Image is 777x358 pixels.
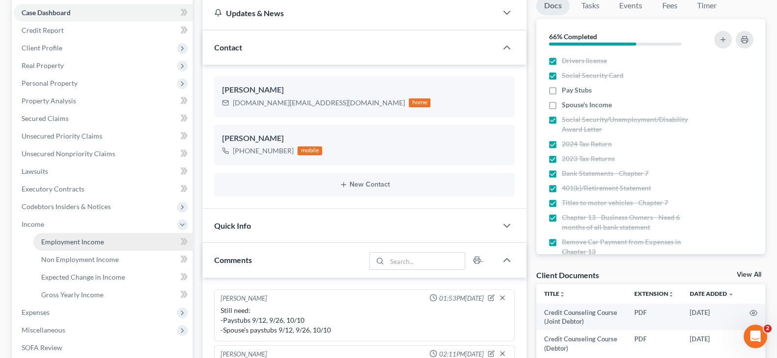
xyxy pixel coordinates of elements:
[728,291,734,297] i: expand_more
[562,213,700,232] span: Chapter 13 - Business Owners - Need 6 months of all bank statement
[14,339,193,357] a: SOFA Review
[690,290,734,297] a: Date Added expand_more
[387,253,465,269] input: Search...
[22,114,69,122] span: Secured Claims
[41,290,103,299] span: Gross Yearly Income
[562,183,651,193] span: 401(k)/Retirement Statement
[682,304,742,331] td: [DATE]
[33,268,193,286] a: Expected Change in Income
[549,32,597,41] strong: 66% Completed
[562,139,612,149] span: 2024 Tax Return
[41,273,125,281] span: Expected Change in Income
[634,290,674,297] a: Extensionunfold_more
[298,146,322,155] div: mobile
[214,221,251,230] span: Quick Info
[682,330,742,357] td: [DATE]
[22,326,65,334] span: Miscellaneous
[737,271,761,278] a: View All
[14,92,193,110] a: Property Analysis
[562,198,668,208] span: Titles to motor vehicles - Chapter 7
[33,251,193,268] a: Non Employment Income
[22,96,76,105] span: Property Analysis
[562,154,615,164] span: 2023 Tax Returns
[14,180,193,198] a: Executory Contracts
[562,237,700,257] span: Remove Car Payment from Expenses in Chapter 13
[668,291,674,297] i: unfold_more
[439,294,484,303] span: 01:53PM[DATE]
[764,325,772,333] span: 2
[22,308,50,316] span: Expenses
[14,163,193,180] a: Lawsuits
[627,304,682,331] td: PDF
[562,56,607,66] span: Drivers license
[22,343,62,352] span: SOFA Review
[214,255,252,264] span: Comments
[22,61,64,70] span: Real Property
[14,127,193,145] a: Unsecured Priority Claims
[33,233,193,251] a: Employment Income
[233,146,294,156] div: [PHONE_NUMBER]
[22,26,64,34] span: Credit Report
[22,79,77,87] span: Personal Property
[214,8,485,18] div: Updates & News
[562,115,700,134] span: Social Security/Unemployment/Disability Award Letter
[22,220,44,228] span: Income
[14,22,193,39] a: Credit Report
[221,306,508,335] div: Still need: -Paystubs 9/12, 9/26, 10/10 -Spouse's paystubs 9/12, 9/26, 10/10
[22,8,71,17] span: Case Dashboard
[562,85,592,95] span: Pay Stubs
[536,330,627,357] td: Credit Counseling Course (Debtor)
[22,149,115,158] span: Unsecured Nonpriority Claims
[222,84,507,96] div: [PERSON_NAME]
[562,71,624,80] span: Social Security Card
[22,185,84,193] span: Executory Contracts
[409,98,430,107] div: home
[536,304,627,331] td: Credit Counseling Course (Joint Debtor)
[22,44,62,52] span: Client Profile
[33,286,193,304] a: Gross Yearly Income
[41,255,119,263] span: Non Employment Income
[221,294,267,304] div: [PERSON_NAME]
[559,291,565,297] i: unfold_more
[536,270,599,280] div: Client Documents
[627,330,682,357] td: PDF
[14,145,193,163] a: Unsecured Nonpriority Claims
[22,202,111,211] span: Codebtors Insiders & Notices
[562,168,649,178] span: Bank Statements - Chapter 7
[562,100,612,110] span: Spouse's Income
[22,132,102,140] span: Unsecured Priority Claims
[14,4,193,22] a: Case Dashboard
[233,98,405,108] div: [DOMAIN_NAME][EMAIL_ADDRESS][DOMAIN_NAME]
[22,167,48,175] span: Lawsuits
[544,290,565,297] a: Titleunfold_more
[214,43,242,52] span: Contact
[744,325,767,348] iframe: Intercom live chat
[14,110,193,127] a: Secured Claims
[222,181,507,189] button: New Contact
[41,238,104,246] span: Employment Income
[222,133,507,144] div: [PERSON_NAME]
